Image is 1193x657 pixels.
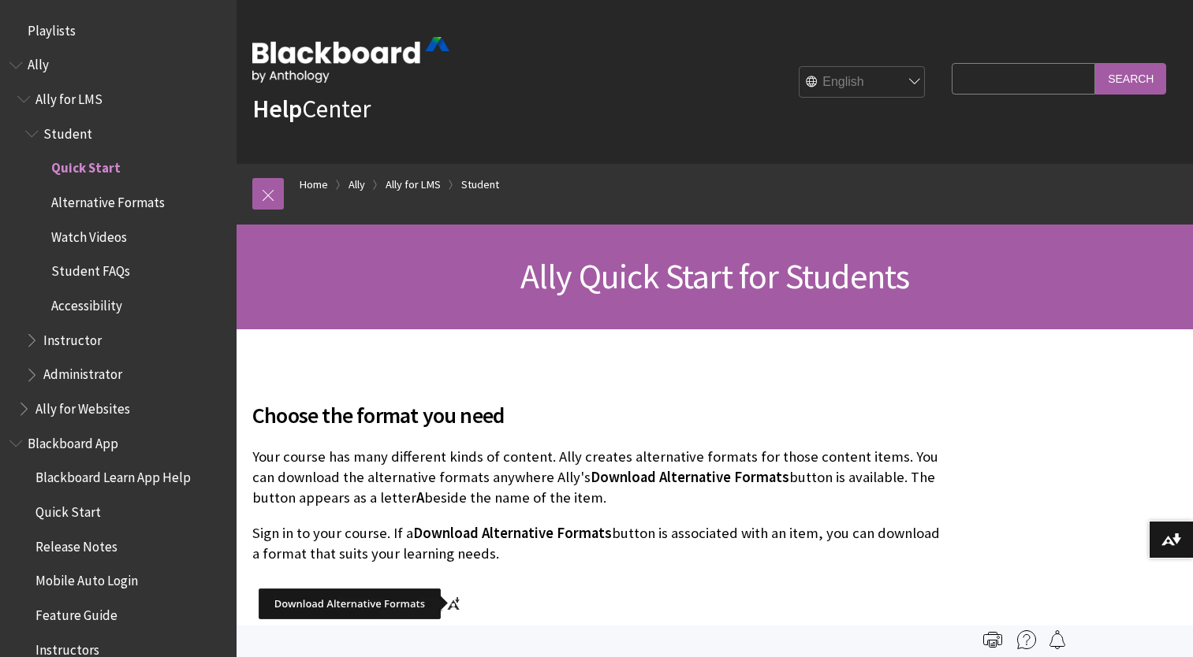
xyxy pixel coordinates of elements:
[28,430,118,451] span: Blackboard App
[252,93,302,124] strong: Help
[35,568,138,589] span: Mobile Auto Login
[252,447,944,509] p: Your course has many different kinds of content. Ally creates alternative formats for those conte...
[35,395,130,417] span: Ally for Websites
[51,258,130,280] span: Student FAQs
[35,533,117,555] span: Release Notes
[1048,630,1067,649] img: Follow this page
[51,224,127,245] span: Watch Videos
[35,499,101,520] span: Quick Start
[386,175,441,195] a: Ally for LMS
[43,362,122,383] span: Administrator
[800,67,926,98] select: Site Language Selector
[35,465,191,486] span: Blackboard Learn App Help
[300,175,328,195] a: Home
[28,52,49,73] span: Ally
[252,93,371,124] a: HelpCenter
[591,468,789,486] span: Download Alternative Formats
[349,175,365,195] a: Ally
[1095,63,1166,94] input: Search
[983,630,1002,649] img: Print
[1017,630,1036,649] img: More help
[51,292,122,314] span: Accessibility
[51,189,165,210] span: Alternative Formats
[43,327,102,348] span: Instructor
[252,399,944,432] span: Choose the format you need
[35,86,103,107] span: Ally for LMS
[9,17,227,44] nav: Book outline for Playlists
[461,175,499,195] a: Student
[416,488,424,507] span: A
[520,254,910,298] span: Ally Quick Start for Students
[413,524,612,542] span: Download Alternative Formats
[9,52,227,422] nav: Book outline for Anthology Ally Help
[252,579,470,628] img: Tab to the Download Alternative Formats button after the item name. Select the button to explore ...
[43,121,92,142] span: Student
[28,17,76,39] span: Playlists
[51,155,121,176] span: Quick Start
[252,37,449,83] img: Blackboard by Anthology
[35,602,117,623] span: Feature Guide
[252,523,944,564] p: Sign in to your course. If a button is associated with an item, you can download a format that su...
